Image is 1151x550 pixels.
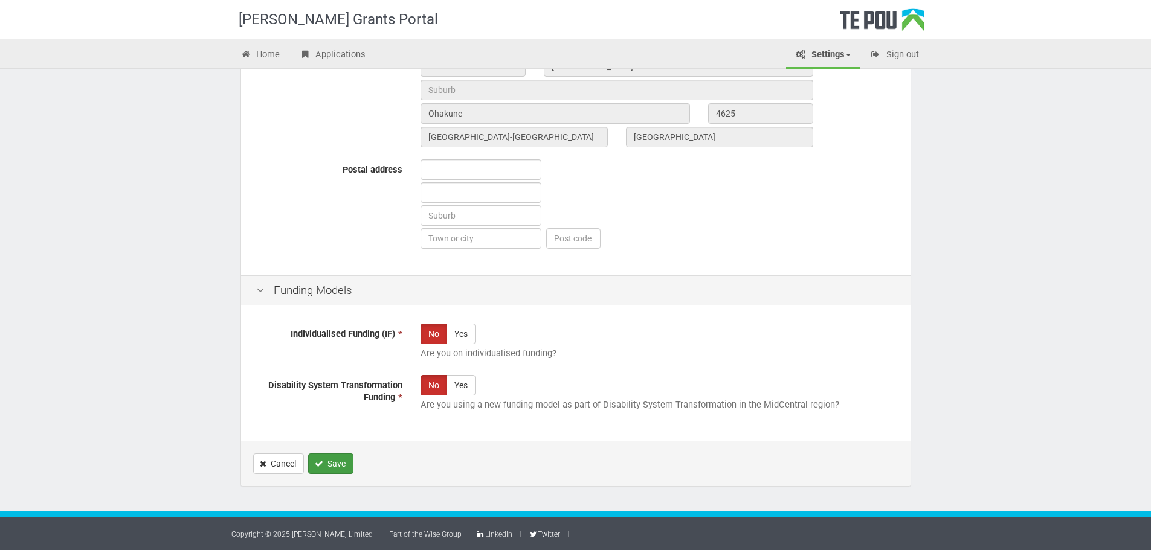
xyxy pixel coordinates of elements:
[529,530,560,539] a: Twitter
[231,42,289,69] a: Home
[421,127,608,147] input: State
[708,103,813,124] input: Post code
[421,398,895,411] p: Are you using a new funding model as part of Disability System Transformation in the MidCentral r...
[546,228,601,249] input: Post code
[421,103,690,124] input: City
[840,8,924,39] div: Te Pou Logo
[626,127,813,147] input: Country
[476,530,512,539] a: LinkedIn
[241,275,911,306] div: Funding Models
[308,453,353,474] button: Save
[268,380,402,403] span: Disability System Transformation Funding
[421,375,447,395] label: No
[421,347,895,360] p: Are you on individualised funding?
[421,205,541,226] input: Suburb
[421,324,447,344] label: No
[290,42,375,69] a: Applications
[343,164,402,175] span: Postal address
[421,228,541,249] input: Town or city
[231,530,373,539] a: Copyright © 2025 [PERSON_NAME] Limited
[447,324,476,344] label: Yes
[447,375,476,395] label: Yes
[861,42,928,69] a: Sign out
[786,42,860,69] a: Settings
[291,328,395,339] span: Individualised Funding (IF)
[253,453,304,474] a: Cancel
[389,530,462,539] a: Part of the Wise Group
[421,80,813,100] input: Suburb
